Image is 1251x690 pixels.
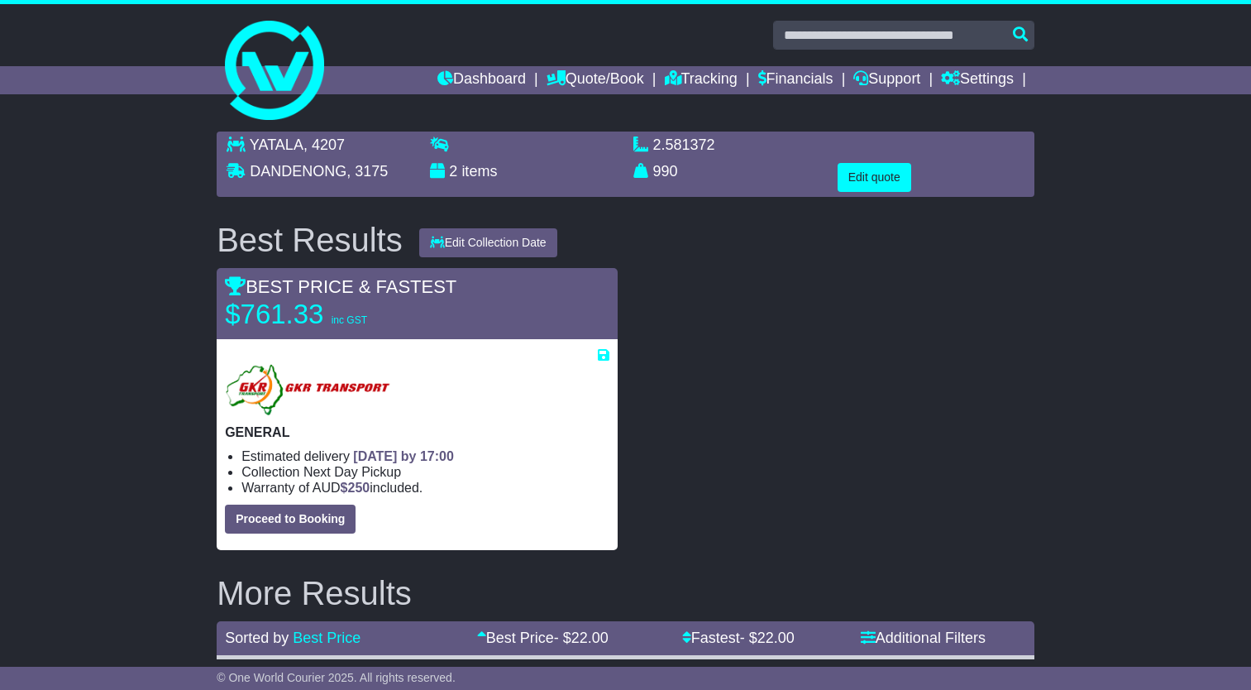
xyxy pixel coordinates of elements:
button: Proceed to Booking [225,505,356,534]
a: Financials [758,66,833,94]
button: Edit Collection Date [419,228,557,257]
li: Collection [241,464,609,480]
span: $ [341,481,370,495]
span: 2.581372 [653,137,715,153]
span: 990 [653,163,678,180]
span: [DATE] by 17:00 [353,449,454,463]
span: - $ [740,630,795,646]
a: Tracking [665,66,738,94]
span: 22.00 [571,630,609,646]
a: Dashboard [437,66,526,94]
a: Support [853,66,920,94]
h2: More Results [217,575,1034,611]
span: items [461,163,497,180]
span: - $ [554,630,609,646]
span: BEST PRICE & FASTEST [225,276,456,297]
a: Fastest- $22.00 [682,630,795,646]
span: , 3175 [346,163,388,180]
a: Additional Filters [861,630,986,646]
span: 22.00 [757,630,795,646]
a: Settings [941,66,1014,94]
li: Warranty of AUD included. [241,480,609,496]
span: , 4207 [303,137,345,153]
img: GKR: GENERAL [225,363,393,416]
span: 250 [348,481,370,495]
p: GENERAL [225,424,609,440]
li: Estimated delivery [241,448,609,464]
span: DANDENONG [250,163,346,180]
span: Next Day Pickup [303,465,401,479]
span: Sorted by [225,630,289,646]
button: Edit quote [838,163,911,192]
span: 2 [449,163,457,180]
span: YATALA [250,137,303,153]
a: Best Price- $22.00 [477,630,609,646]
a: Best Price [293,630,360,646]
div: Best Results [208,222,411,258]
a: Quote/Book [547,66,644,94]
span: © One World Courier 2025. All rights reserved. [217,671,456,684]
p: $761.33 [225,298,432,331]
span: inc GST [332,314,367,326]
